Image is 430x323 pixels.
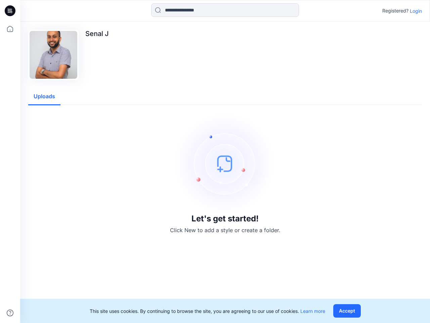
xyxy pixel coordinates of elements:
p: Click New to add a style or create a folder. [170,226,280,234]
img: empty-state-image.svg [175,113,275,214]
img: Senal J [30,31,77,79]
a: Learn more [300,308,325,314]
button: Uploads [28,88,60,105]
h3: Let's get started! [191,214,259,223]
p: Login [410,7,422,14]
p: Senal J [85,30,109,38]
p: Registered? [382,7,408,15]
button: Accept [333,304,361,318]
p: This site uses cookies. By continuing to browse the site, you are agreeing to our use of cookies. [90,308,325,315]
